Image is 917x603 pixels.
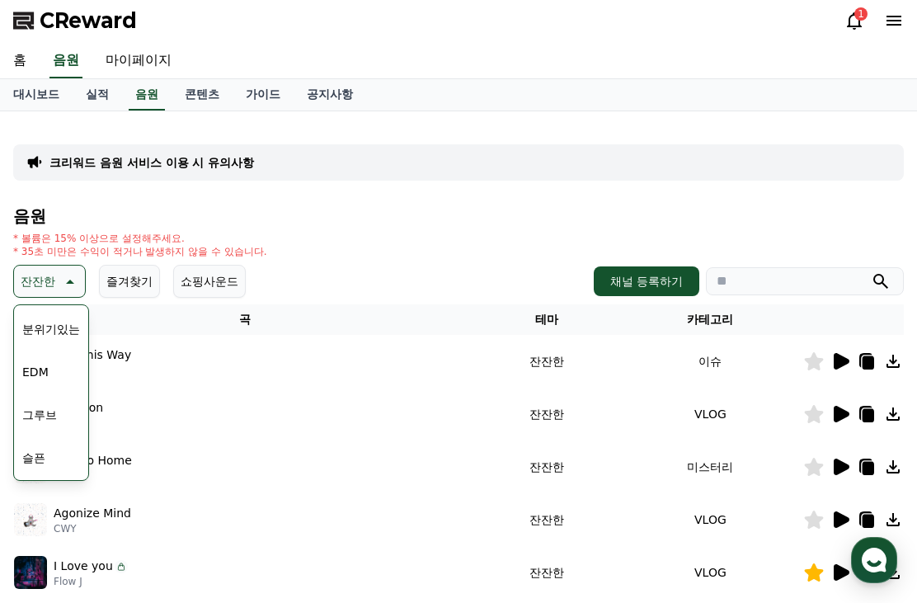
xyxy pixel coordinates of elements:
[14,503,47,536] img: music
[40,7,137,34] span: CReward
[213,466,317,507] a: 설정
[13,207,904,225] h4: 음원
[594,266,699,296] button: 채널 등록하기
[294,79,366,111] a: 공지사항
[16,397,63,433] button: 그루브
[618,304,803,335] th: 카테고리
[49,44,82,78] a: 음원
[16,311,87,347] button: 분위기있는
[21,270,55,293] p: 잔잔한
[233,79,294,111] a: 가이드
[477,335,618,388] td: 잔잔한
[844,11,864,31] a: 1
[129,79,165,111] a: 음원
[854,7,868,21] div: 1
[477,546,618,599] td: 잔잔한
[52,491,62,504] span: 홈
[16,440,52,476] button: 슬픈
[477,493,618,546] td: 잔잔한
[618,440,803,493] td: 미스터리
[73,79,122,111] a: 실적
[49,154,254,171] a: 크리워드 음원 서비스 이용 시 유의사항
[477,440,618,493] td: 잔잔한
[14,556,47,589] img: music
[54,469,132,483] p: CWY
[618,546,803,599] td: VLOG
[13,7,137,34] a: CReward
[151,492,171,505] span: 대화
[54,522,131,535] p: CWY
[172,79,233,111] a: 콘텐츠
[13,245,267,258] p: * 35초 미만은 수익이 적거나 발생하지 않을 수 있습니다.
[54,558,113,575] p: I Love you
[99,265,160,298] button: 즐겨찾기
[5,466,109,507] a: 홈
[54,452,132,469] p: Way To Home
[173,265,246,298] button: 쇼핑사운드
[618,493,803,546] td: VLOG
[13,304,477,335] th: 곡
[54,505,131,522] p: Agonize Mind
[618,388,803,440] td: VLOG
[54,364,131,377] p: CWY
[477,304,618,335] th: 테마
[109,466,213,507] a: 대화
[16,354,55,390] button: EDM
[13,232,267,245] p: * 볼륨은 15% 이상으로 설정해주세요.
[92,44,185,78] a: 마이페이지
[54,346,131,364] p: Run This Way
[477,388,618,440] td: 잔잔한
[255,491,275,504] span: 설정
[13,265,86,298] button: 잔잔한
[54,575,128,588] p: Flow J
[618,335,803,388] td: 이슈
